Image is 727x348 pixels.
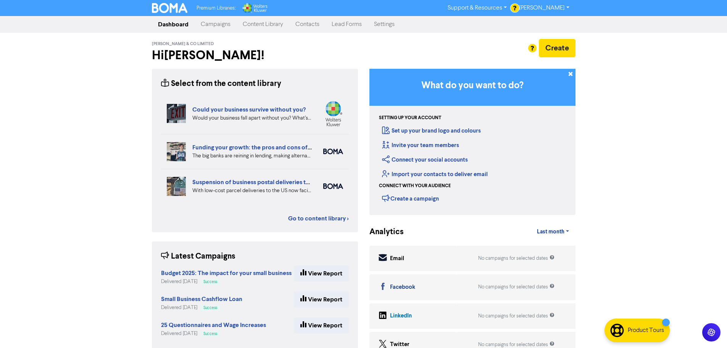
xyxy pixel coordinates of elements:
[382,193,439,204] div: Create a campaign
[513,2,575,14] a: [PERSON_NAME]
[242,3,268,13] img: Wolters Kluwer
[379,115,441,121] div: Setting up your account
[323,183,343,189] img: boma
[161,321,266,329] strong: 25 Questionnaires and Wage Increases
[161,330,266,337] div: Delivered [DATE]
[203,280,217,284] span: Success
[192,144,360,151] a: Funding your growth: the pros and cons of alternative lenders
[161,270,292,277] a: Budget 2025: The impact for your small business
[152,41,214,47] span: [PERSON_NAME] & Co Limited
[192,187,312,195] div: With low-cost parcel deliveries to the US now facing tariffs, many international postal services ...
[326,17,368,32] a: Lead Forms
[289,17,326,32] a: Contacts
[161,296,242,303] a: Small Business Cashflow Loan
[390,283,415,292] div: Facebook
[192,178,461,186] a: Suspension of business postal deliveries to the [GEOGRAPHIC_DATA]: what options do you have?
[382,171,488,178] a: Import your contacts to deliver email
[478,255,555,262] div: No campaigns for selected dates
[323,149,343,154] img: boma
[203,332,217,336] span: Success
[689,311,727,348] iframe: Chat Widget
[192,106,306,113] a: Could your business survive without you?
[161,78,281,90] div: Select from the content library
[478,312,555,320] div: No campaigns for selected dates
[203,306,217,310] span: Success
[161,269,292,277] strong: Budget 2025: The impact for your small business
[161,278,292,285] div: Delivered [DATE]
[161,322,266,329] a: 25 Questionnaires and Wage Increases
[381,80,564,91] h3: What do you want to do?
[369,69,575,215] div: Getting Started in BOMA
[152,3,188,13] img: BOMA Logo
[294,291,349,308] a: View Report
[161,295,242,303] strong: Small Business Cashflow Loan
[369,226,394,238] div: Analytics
[294,317,349,333] a: View Report
[531,224,575,240] a: Last month
[152,17,195,32] a: Dashboard
[478,283,555,291] div: No campaigns for selected dates
[237,17,289,32] a: Content Library
[192,114,312,122] div: Would your business fall apart without you? What’s your Plan B in case of accident, illness, or j...
[152,48,358,63] h2: Hi [PERSON_NAME] !
[195,17,237,32] a: Campaigns
[379,183,451,189] div: Connect with your audience
[192,152,312,160] div: The big banks are reining in lending, making alternative, non-bank lenders an attractive proposit...
[323,101,343,126] img: wolterskluwer
[382,156,468,163] a: Connect your social accounts
[390,312,412,320] div: LinkedIn
[442,2,513,14] a: Support & Resources
[161,304,242,311] div: Delivered [DATE]
[537,228,564,235] span: Last month
[197,6,235,11] span: Premium Libraries:
[161,251,235,262] div: Latest Campaigns
[390,254,404,263] div: Email
[368,17,401,32] a: Settings
[539,39,575,57] button: Create
[294,265,349,282] a: View Report
[382,142,459,149] a: Invite your team members
[382,127,481,134] a: Set up your brand logo and colours
[288,214,349,223] a: Go to content library >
